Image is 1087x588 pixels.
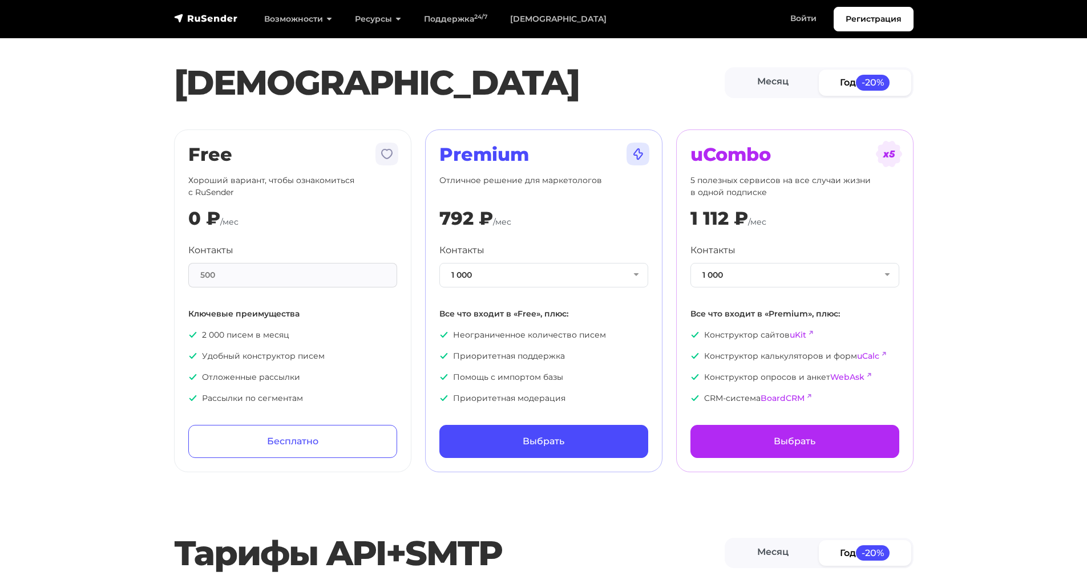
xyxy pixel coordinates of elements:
[830,372,864,382] a: WebAsk
[748,217,766,227] span: /мес
[439,394,448,403] img: icon-ok.svg
[188,394,197,403] img: icon-ok.svg
[875,140,903,168] img: tarif-ucombo.svg
[188,425,397,458] a: Бесплатно
[174,533,725,574] h2: Тарифы API+SMTP
[856,545,890,561] span: -20%
[344,7,413,31] a: Ресурсы
[690,308,899,320] p: Все что входит в «Premium», плюс:
[727,540,819,566] a: Месяц
[188,330,197,339] img: icon-ok.svg
[439,350,648,362] p: Приоритетная поддержка
[413,7,499,31] a: Поддержка24/7
[188,351,197,360] img: icon-ok.svg
[439,263,648,287] button: 1 000
[690,351,700,360] img: icon-ok.svg
[439,329,648,341] p: Неограниченное количество писем
[188,371,397,383] p: Отложенные рассылки
[819,540,911,566] a: Год
[690,350,899,362] p: Конструктор калькуляторов и форм
[439,372,448,382] img: icon-ok.svg
[624,140,652,168] img: tarif-premium.svg
[690,372,700,382] img: icon-ok.svg
[174,62,725,103] h1: [DEMOGRAPHIC_DATA]
[690,244,736,257] label: Контакты
[690,208,748,229] div: 1 112 ₽
[690,371,899,383] p: Конструктор опросов и анкет
[220,217,239,227] span: /мес
[188,175,397,198] p: Хороший вариант, чтобы ознакомиться с RuSender
[439,392,648,404] p: Приоритетная модерация
[779,7,828,30] a: Войти
[690,394,700,403] img: icon-ok.svg
[690,330,700,339] img: icon-ok.svg
[690,144,899,165] h2: uCombo
[690,263,899,287] button: 1 000
[690,175,899,198] p: 5 полезных сервисов на все случаи жизни в одной подписке
[188,244,233,257] label: Контакты
[474,13,487,21] sup: 24/7
[439,425,648,458] a: Выбрать
[690,329,899,341] p: Конструктор сайтов
[439,144,648,165] h2: Premium
[439,351,448,360] img: icon-ok.svg
[856,75,890,90] span: -20%
[373,140,401,168] img: tarif-free.svg
[727,70,819,95] a: Месяц
[819,70,911,95] a: Год
[188,392,397,404] p: Рассылки по сегментам
[188,144,397,165] h2: Free
[188,208,220,229] div: 0 ₽
[834,7,914,31] a: Регистрация
[188,329,397,341] p: 2 000 писем в месяц
[690,425,899,458] a: Выбрать
[439,244,484,257] label: Контакты
[439,208,493,229] div: 792 ₽
[188,372,197,382] img: icon-ok.svg
[439,371,648,383] p: Помощь с импортом базы
[439,330,448,339] img: icon-ok.svg
[493,217,511,227] span: /мес
[790,330,806,340] a: uKit
[174,13,238,24] img: RuSender
[188,350,397,362] p: Удобный конструктор писем
[690,392,899,404] p: CRM-система
[439,175,648,198] p: Отличное решение для маркетологов
[857,351,879,361] a: uCalc
[253,7,344,31] a: Возможности
[761,393,805,403] a: BoardCRM
[499,7,618,31] a: [DEMOGRAPHIC_DATA]
[188,308,397,320] p: Ключевые преимущества
[439,308,648,320] p: Все что входит в «Free», плюс:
